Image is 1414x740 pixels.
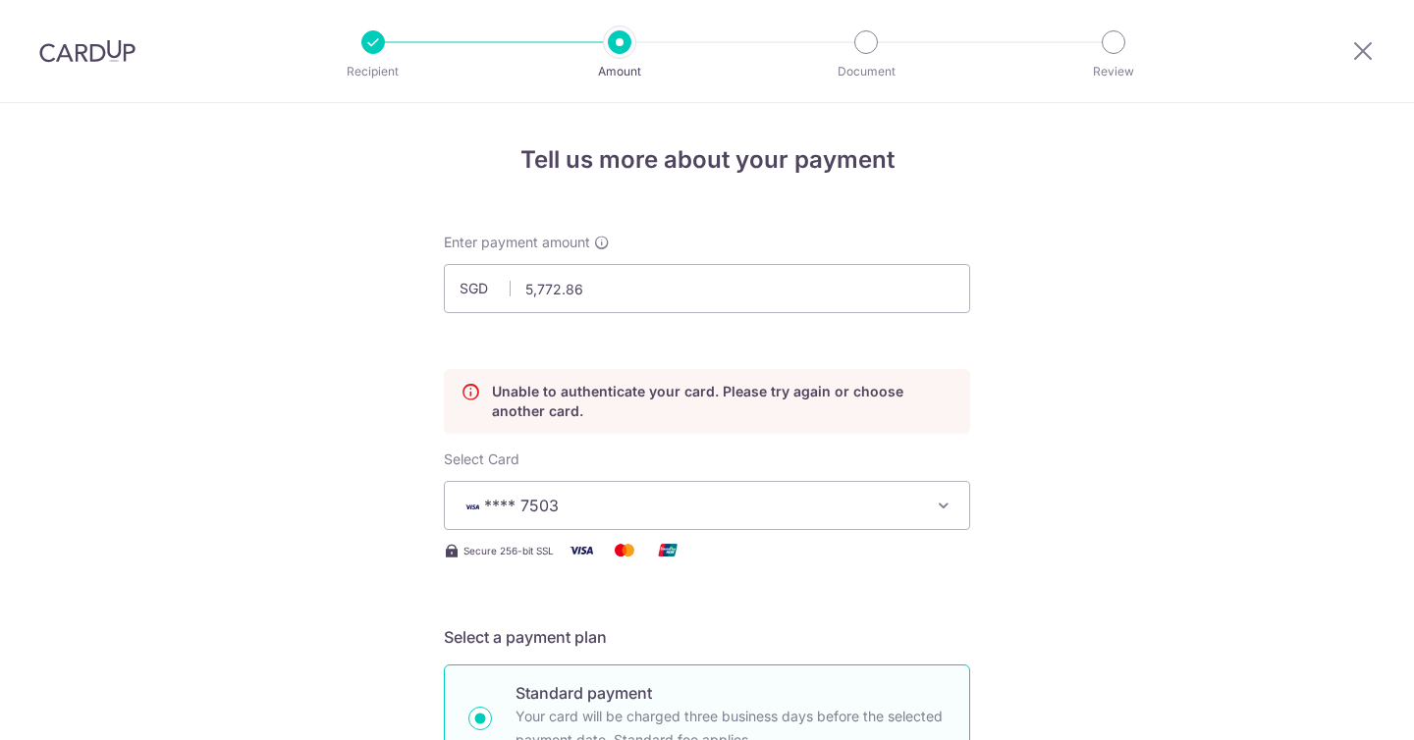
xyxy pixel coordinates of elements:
img: Union Pay [648,538,687,562]
p: Review [1041,62,1186,81]
p: Unable to authenticate your card. Please try again or choose another card. [492,382,953,421]
img: Visa [562,538,601,562]
img: Mastercard [605,538,644,562]
p: Amount [547,62,692,81]
img: VISA [461,500,484,513]
input: 0.00 [444,264,970,313]
p: Standard payment [516,681,946,705]
span: translation missing: en.payables.payment_networks.credit_card.summary.labels.select_card [444,450,519,467]
h4: Tell us more about your payment [444,142,970,178]
img: CardUp [39,39,136,63]
p: Recipient [300,62,446,81]
h5: Select a payment plan [444,625,970,649]
span: SGD [460,279,511,298]
span: Enter payment amount [444,233,590,252]
iframe: Opens a widget where you can find more information [1287,681,1394,730]
span: Secure 256-bit SSL [463,543,554,558]
p: Document [793,62,939,81]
